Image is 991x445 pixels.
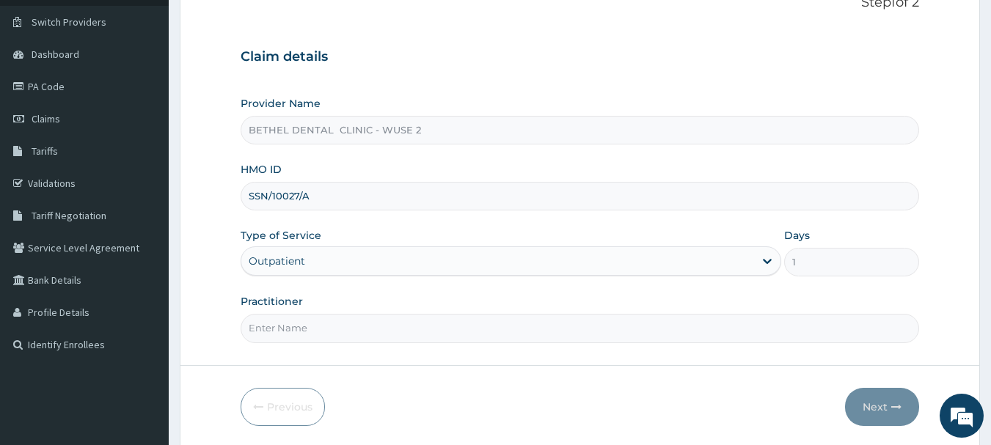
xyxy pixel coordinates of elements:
[241,388,325,426] button: Previous
[241,162,282,177] label: HMO ID
[32,144,58,158] span: Tariffs
[241,96,321,111] label: Provider Name
[27,73,59,110] img: d_794563401_company_1708531726252_794563401
[32,15,106,29] span: Switch Providers
[241,49,920,65] h3: Claim details
[85,130,202,279] span: We're online!
[241,182,920,210] input: Enter HMO ID
[241,294,303,309] label: Practitioner
[845,388,919,426] button: Next
[7,293,279,344] textarea: Type your message and hit 'Enter'
[241,314,920,342] input: Enter Name
[32,209,106,222] span: Tariff Negotiation
[784,228,810,243] label: Days
[32,48,79,61] span: Dashboard
[32,112,60,125] span: Claims
[241,7,276,43] div: Minimize live chat window
[241,228,321,243] label: Type of Service
[249,254,305,268] div: Outpatient
[76,82,246,101] div: Chat with us now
